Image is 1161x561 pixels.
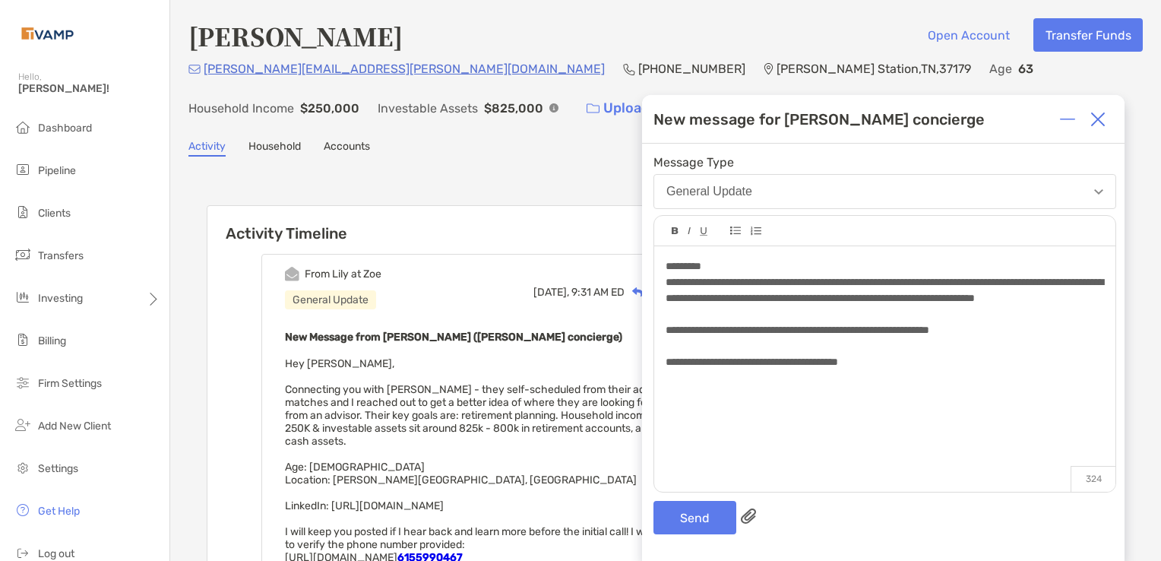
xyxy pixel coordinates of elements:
img: Email Icon [188,65,201,74]
img: paperclip attachments [741,509,756,524]
img: Expand or collapse [1060,112,1075,127]
img: Close [1090,112,1106,127]
img: firm-settings icon [14,373,32,391]
p: [PERSON_NAME] Station , TN , 37179 [777,59,971,78]
img: Editor control icon [730,227,741,235]
img: Editor control icon [700,227,707,236]
img: Editor control icon [672,227,679,235]
span: Transfers [38,249,84,262]
span: Billing [38,334,66,347]
span: Clients [38,207,71,220]
img: Editor control icon [688,227,691,235]
img: get-help icon [14,501,32,519]
button: Send [653,501,736,534]
img: Zoe Logo [18,6,77,61]
div: New message for [PERSON_NAME] concierge [653,110,985,128]
img: Location Icon [764,63,773,75]
img: dashboard icon [14,118,32,136]
span: 9:31 AM ED [571,286,625,299]
div: Reply [625,284,674,300]
p: Investable Assets [378,99,478,118]
p: [PERSON_NAME][EMAIL_ADDRESS][PERSON_NAME][DOMAIN_NAME] [204,59,605,78]
button: General Update [653,174,1116,209]
img: Phone Icon [623,63,635,75]
img: pipeline icon [14,160,32,179]
a: Activity [188,140,226,157]
img: Event icon [285,267,299,281]
a: Accounts [324,140,370,157]
p: Age [989,59,1012,78]
div: General Update [666,185,752,198]
img: add_new_client icon [14,416,32,434]
b: New Message from [PERSON_NAME] ([PERSON_NAME] concierge) [285,331,622,344]
span: Pipeline [38,164,76,177]
img: Open dropdown arrow [1094,189,1103,195]
img: Editor control icon [750,227,761,236]
span: Message Type [653,155,1116,170]
div: From Lily at Zoe [305,268,381,280]
span: Dashboard [38,122,92,135]
p: 324 [1071,466,1115,492]
div: General Update [285,290,376,309]
img: Reply icon [632,287,644,297]
img: button icon [587,103,599,114]
img: settings icon [14,458,32,477]
button: Open Account [916,18,1021,52]
p: [PHONE_NUMBER] [638,59,745,78]
h6: Activity Timeline [207,206,762,242]
button: Transfer Funds [1033,18,1143,52]
img: investing icon [14,288,32,306]
p: Household Income [188,99,294,118]
span: Add New Client [38,420,111,433]
p: $250,000 [300,99,359,118]
img: transfers icon [14,246,32,264]
span: Get Help [38,505,80,518]
p: $825,000 [484,99,543,118]
span: [DATE], [533,286,569,299]
a: Household [248,140,301,157]
h4: [PERSON_NAME] [188,18,403,53]
img: clients icon [14,203,32,221]
span: Log out [38,547,74,560]
img: Info Icon [549,103,558,113]
span: Firm Settings [38,377,102,390]
img: billing icon [14,331,32,349]
a: Upload Documents [577,92,739,125]
span: [PERSON_NAME]! [18,82,160,95]
p: 63 [1018,59,1033,78]
span: Settings [38,462,78,475]
span: Investing [38,292,83,305]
